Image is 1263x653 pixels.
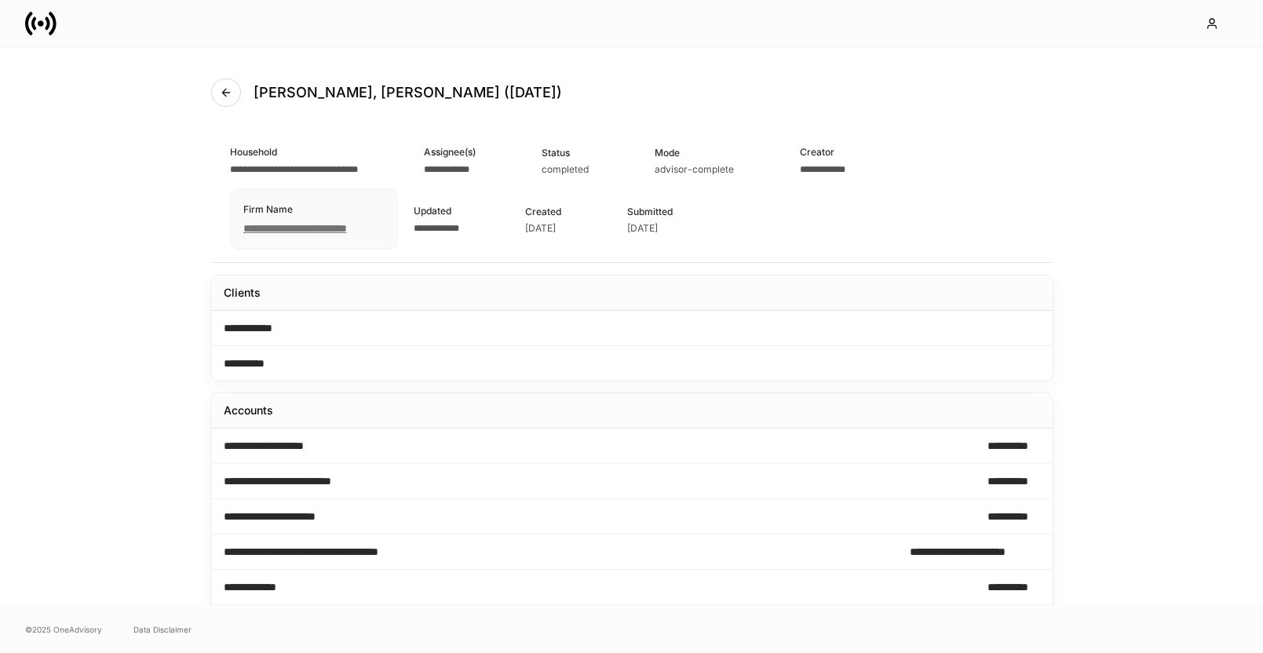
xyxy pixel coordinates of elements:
[224,285,261,301] div: Clients
[655,145,734,160] div: Mode
[224,403,273,418] div: Accounts
[627,204,673,219] div: Submitted
[230,144,358,159] div: Household
[254,83,562,102] h4: [PERSON_NAME], [PERSON_NAME] ([DATE])
[655,163,734,176] div: advisor-complete
[542,163,589,176] div: completed
[133,623,192,636] a: Data Disclaimer
[525,204,561,219] div: Created
[542,145,589,160] div: Status
[424,144,476,159] div: Assignee(s)
[525,222,556,235] div: [DATE]
[627,222,658,235] div: [DATE]
[25,623,102,636] span: © 2025 OneAdvisory
[800,144,845,159] div: Creator
[243,202,347,217] div: Firm Name
[414,203,459,218] div: Updated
